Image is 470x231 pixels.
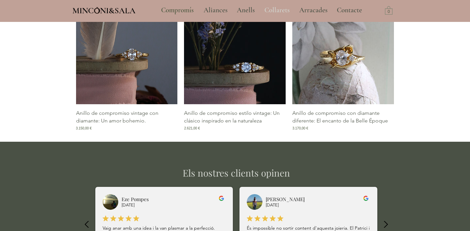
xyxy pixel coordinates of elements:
[184,3,286,131] div: Galería de Anillo de compromiso estilo vintage: Un clásico inspirado en la naturaleza
[292,110,394,131] a: Anillo de compromiso con diamante diferente: El encanto de la Belle Époque3.170,00 €
[140,2,383,19] nav: Lloc
[183,167,290,179] font: Els nostres clients opinen
[292,110,394,124] p: Anillo de compromiso con diamante diferente: El encanto de la Belle Époque
[292,126,308,131] span: 3.170,00 €
[264,6,290,14] font: Collarets
[232,2,259,19] a: Anells
[184,110,286,131] a: Anillo de compromiso estilo vintage: Un clásico inspirado en la naturaleza2.621,00 €
[72,6,136,16] font: MINCONI&SALA
[76,126,92,131] span: 3.150,00 €
[292,3,394,131] div: Galería de Anillo de compromiso con diamante diferente: El encanto de la Belle Époque
[337,6,362,14] font: Contacte
[76,110,178,124] p: Anillo de compromiso vintage con diamante: Un amor bohemio.
[204,6,228,14] font: Aliances
[266,196,305,202] font: [PERSON_NAME]
[161,6,194,14] font: Compromís
[332,2,367,19] a: Contacte
[388,10,390,14] text: 0
[184,126,200,131] span: 2.621,00 €
[385,6,393,15] a: Carrito con 0 ítems
[199,2,232,19] a: Aliances
[294,2,332,19] a: Arracades
[72,4,136,15] a: MINCONI&SALA
[299,6,328,14] font: Arracades
[266,202,279,207] font: [DATE]
[122,196,149,202] font: Eze Pompes
[122,202,135,207] font: [DATE]
[94,7,100,14] img: Minconi Sala
[237,6,255,14] font: Anells
[76,3,178,131] div: Galería de Anillo de compromiso vintage con diamante: Un amor bohemio.
[76,110,178,131] a: Anillo de compromiso vintage con diamante: Un amor bohemio.3.150,00 €
[184,110,286,124] p: Anillo de compromiso estilo vintage: Un clásico inspirado en la naturaleza
[156,2,199,19] a: Compromís
[259,2,294,19] a: Collarets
